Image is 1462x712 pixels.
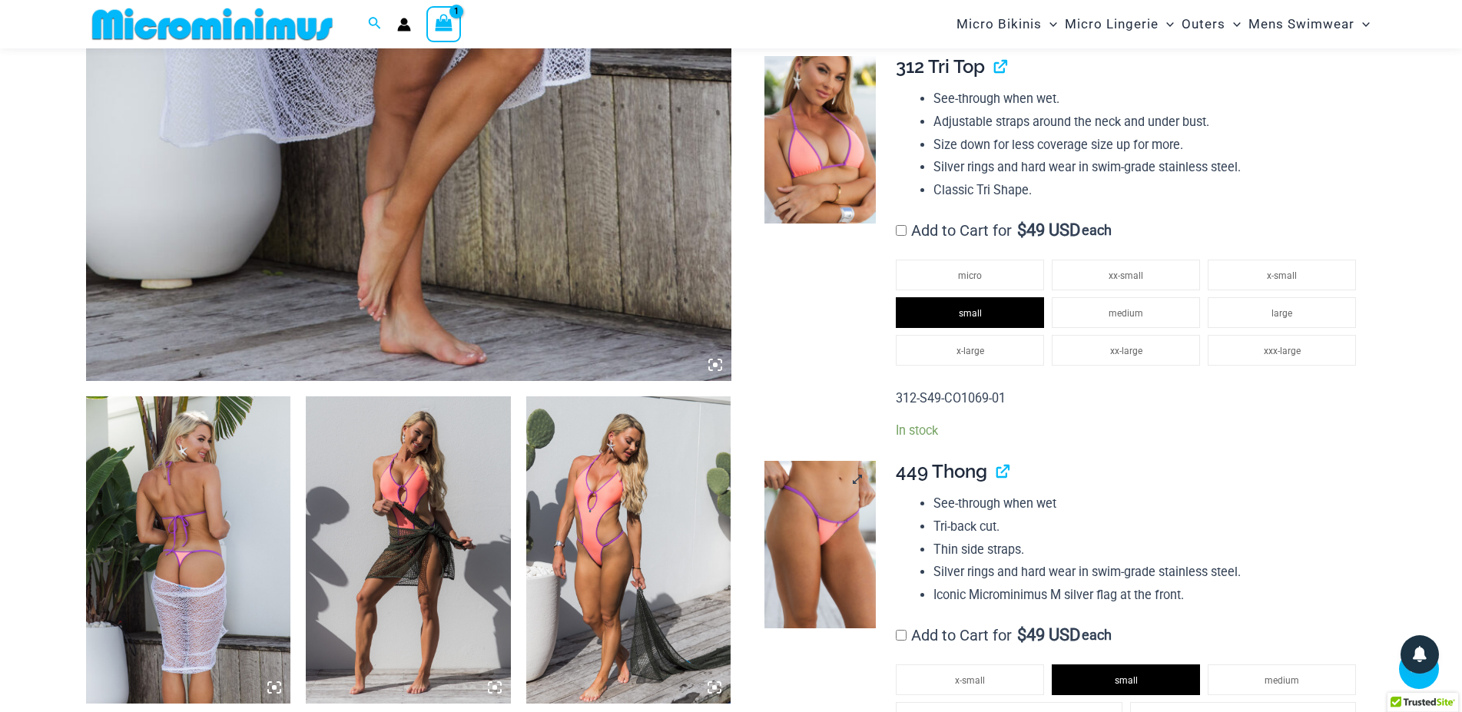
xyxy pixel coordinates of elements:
p: In stock [896,422,1364,439]
img: Wild Card Neon Bliss 449 Thong 01 [764,461,876,628]
a: Search icon link [368,15,382,34]
li: micro [896,260,1044,290]
span: small [959,308,982,319]
a: Mens SwimwearMenu ToggleMenu Toggle [1245,5,1374,44]
span: Menu Toggle [1159,5,1174,44]
li: Size down for less coverage size up for more. [933,134,1364,157]
span: Menu Toggle [1225,5,1241,44]
li: small [1052,664,1200,695]
span: x-small [1267,270,1297,281]
li: Silver rings and hard wear in swim-grade stainless steel. [933,156,1364,179]
li: small [896,297,1044,328]
span: medium [1265,675,1299,686]
li: Adjustable straps around the neck and under bust. [933,111,1364,134]
input: Add to Cart for$49 USD each [896,225,907,236]
li: Classic Tri Shape. [933,179,1364,202]
li: x-small [1208,260,1356,290]
a: Micro BikinisMenu ToggleMenu Toggle [953,5,1061,44]
span: micro [958,270,982,281]
span: xxx-large [1264,346,1301,356]
li: See-through when wet. [933,88,1364,111]
span: x-small [955,675,985,686]
li: xx-small [1052,260,1200,290]
span: Micro Bikinis [956,5,1042,44]
span: Mens Swimwear [1248,5,1354,44]
span: $ [1017,220,1026,240]
span: large [1271,308,1292,319]
li: Silver rings and hard wear in swim-grade stainless steel. [933,561,1364,584]
li: See-through when wet [933,492,1364,515]
li: Iconic Microminimus M silver flag at the front. [933,584,1364,607]
span: Menu Toggle [1354,5,1370,44]
span: xx-small [1109,270,1143,281]
span: xx-large [1110,346,1142,356]
a: View Shopping Cart, 1 items [426,6,462,41]
li: medium [1208,664,1356,695]
img: MM SHOP LOGO FLAT [86,7,339,41]
span: Menu Toggle [1042,5,1057,44]
img: Wild Card Neon Bliss 819 One Piece St Martin 5996 Sarong 08 [526,396,731,704]
a: Account icon link [397,18,411,31]
img: Wild Card Neon Bliss 312 Top 03 [764,56,876,224]
li: Tri-back cut. [933,515,1364,538]
span: $ [1017,625,1026,644]
span: 312 Tri Top [896,55,985,78]
span: 49 USD [1017,223,1080,238]
p: 312-S49-CO1069-01 [896,387,1364,410]
span: 49 USD [1017,628,1080,643]
img: Wild Card Neon Bliss 819 One Piece St Martin 5996 Sarong 06 [306,396,511,704]
a: Micro LingerieMenu ToggleMenu Toggle [1061,5,1178,44]
label: Add to Cart for [896,626,1112,644]
span: x-large [956,346,984,356]
li: medium [1052,297,1200,328]
label: Add to Cart for [896,221,1112,240]
li: x-large [896,335,1044,366]
a: OutersMenu ToggleMenu Toggle [1178,5,1245,44]
span: each [1082,628,1112,643]
li: xx-large [1052,335,1200,366]
img: Wild Card Neon Bliss 819 One Piece St Martin 5996 Sarong 04 [86,396,291,704]
span: small [1115,675,1138,686]
span: Outers [1182,5,1225,44]
li: large [1208,297,1356,328]
li: Thin side straps. [933,538,1364,561]
li: xxx-large [1208,335,1356,366]
span: 449 Thong [896,460,987,482]
span: each [1082,223,1112,238]
li: x-small [896,664,1044,695]
span: Micro Lingerie [1065,5,1159,44]
nav: Site Navigation [950,2,1377,46]
span: medium [1109,308,1143,319]
input: Add to Cart for$49 USD each [896,630,907,641]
